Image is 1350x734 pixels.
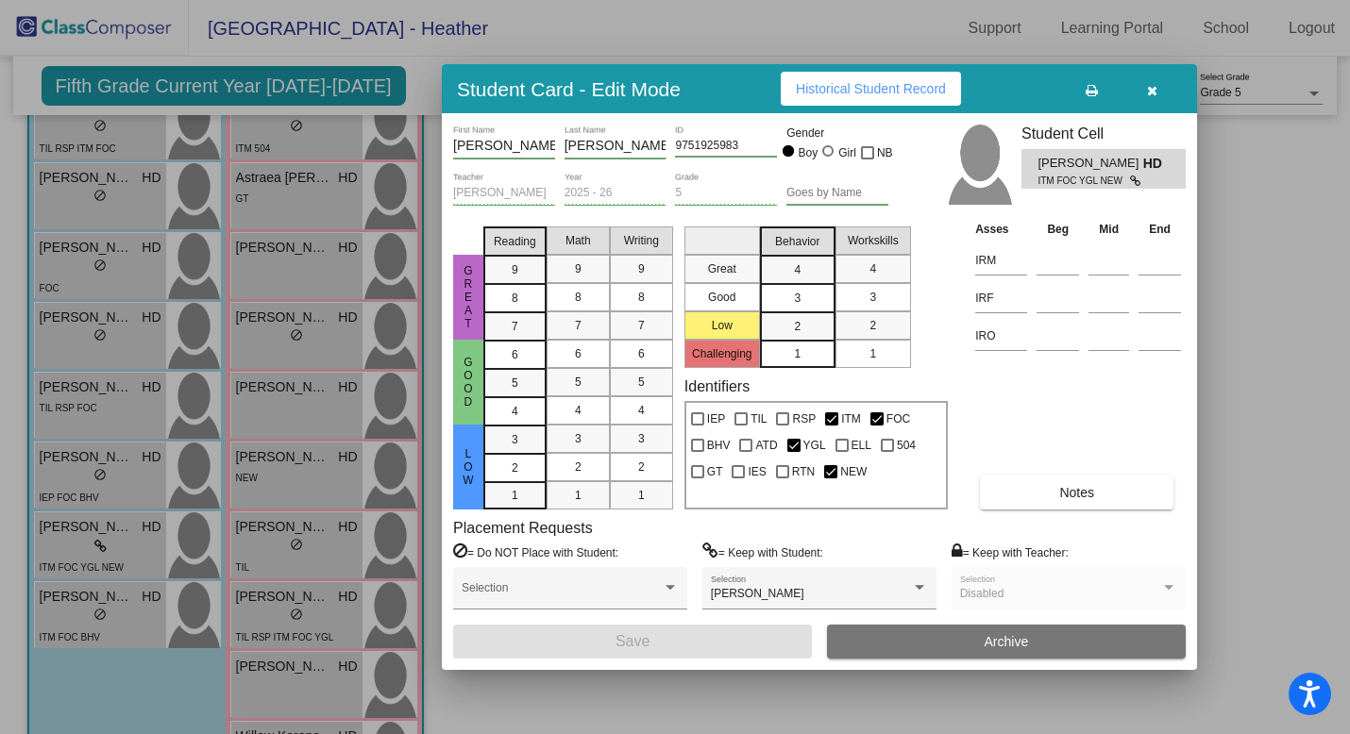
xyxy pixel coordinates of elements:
span: 1 [794,345,801,362]
span: ATD [755,434,777,457]
span: TIL [751,408,767,430]
span: Notes [1059,485,1094,500]
span: Disabled [960,587,1004,600]
button: Archive [827,625,1186,659]
span: Writing [624,232,659,249]
span: 4 [512,403,518,420]
input: year [565,187,667,200]
span: YGL [803,434,826,457]
span: Math [565,232,591,249]
span: BHV [707,434,731,457]
span: 8 [638,289,645,306]
span: NB [877,142,893,164]
span: 9 [575,260,582,277]
span: RTN [792,460,815,483]
span: Reading [494,233,536,250]
span: 3 [638,430,645,447]
span: ITM [841,408,861,430]
span: 1 [512,487,518,504]
span: Good [460,356,477,409]
span: 3 [794,290,801,307]
span: 3 [512,431,518,448]
button: Notes [980,475,1173,509]
input: assessment [975,322,1027,350]
span: 7 [575,317,582,334]
span: 8 [575,289,582,306]
span: [PERSON_NAME] [1038,154,1142,174]
span: Save [616,633,650,649]
span: 5 [638,374,645,391]
h3: Student Card - Edit Mode [457,77,681,101]
div: Boy [798,144,818,161]
span: Behavior [775,233,819,250]
span: 9 [512,261,518,278]
span: 1 [638,487,645,504]
th: Beg [1032,219,1084,240]
span: 6 [638,345,645,362]
span: 4 [638,402,645,419]
span: 2 [794,318,801,335]
span: ITM FOC YGL NEW [1038,174,1129,188]
span: 4 [575,402,582,419]
input: goes by name [786,187,888,200]
th: Asses [970,219,1032,240]
span: 6 [575,345,582,362]
span: HD [1143,154,1170,174]
span: Great [460,264,477,330]
span: 1 [575,487,582,504]
span: ELL [852,434,871,457]
span: 504 [897,434,916,457]
div: Girl [837,144,856,161]
span: GT [707,460,723,483]
span: Low [460,447,477,487]
span: 5 [575,374,582,391]
span: 3 [575,430,582,447]
span: 9 [638,260,645,277]
span: 7 [512,318,518,335]
h3: Student Cell [1021,125,1186,142]
span: 1 [869,345,876,362]
input: teacher [453,187,555,200]
span: RSP [792,408,816,430]
span: Archive [985,634,1029,649]
span: NEW [840,460,867,483]
span: Workskills [848,232,899,249]
input: Enter ID [675,140,777,153]
span: 8 [512,290,518,307]
button: Historical Student Record [781,72,961,106]
span: Historical Student Record [796,81,946,96]
label: = Do NOT Place with Student: [453,542,618,561]
span: IEP [707,408,725,430]
mat-label: Gender [786,125,888,142]
span: 4 [869,260,876,277]
span: 2 [869,317,876,334]
button: Save [453,625,812,659]
span: 5 [512,375,518,392]
input: assessment [975,284,1027,312]
span: 2 [638,459,645,475]
span: 2 [575,459,582,475]
input: grade [675,187,777,200]
span: 4 [794,261,801,278]
label: Placement Requests [453,519,593,537]
input: assessment [975,246,1027,275]
span: 3 [869,289,876,306]
span: 2 [512,459,518,476]
label: = Keep with Student: [702,542,823,561]
th: End [1134,219,1186,240]
span: FOC [886,408,910,430]
span: 7 [638,317,645,334]
span: [PERSON_NAME] [711,587,804,600]
span: 6 [512,346,518,363]
label: Identifiers [684,377,750,395]
label: = Keep with Teacher: [952,542,1069,561]
span: IES [748,460,766,483]
th: Mid [1084,219,1134,240]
